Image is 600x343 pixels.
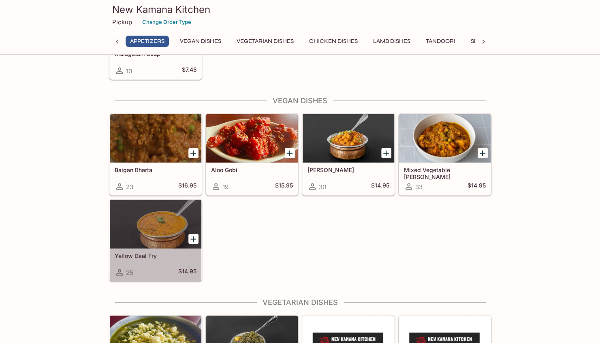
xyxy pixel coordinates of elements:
h5: Baigan Bharta [115,166,196,173]
h5: $14.95 [178,267,196,277]
h5: [PERSON_NAME] [307,166,389,173]
button: Vegetarian Dishes [232,36,298,47]
a: Baigan Bharta23$16.95 [109,113,202,195]
span: 30 [319,183,326,190]
div: Aloo Gobi [206,114,298,162]
h3: New Kamana Kitchen [112,3,488,16]
a: Yellow Daal Fry25$14.95 [109,199,202,281]
h5: $16.95 [178,181,196,191]
div: Chana Masala [303,114,394,162]
h5: Mixed Vegetable [PERSON_NAME] [404,166,486,179]
span: 19 [222,183,228,190]
h4: Vegan Dishes [109,96,491,105]
h5: $15.95 [275,181,293,191]
button: Add Mixed Vegetable Curry [478,148,488,158]
span: 10 [126,67,132,75]
button: Change Order Type [139,16,195,28]
button: Lamb Dishes [369,36,415,47]
h5: Yellow Daal Fry [115,252,196,259]
button: Chicken Dishes [305,36,362,47]
button: Add Chana Masala [381,148,391,158]
div: Baigan Bharta [110,114,201,162]
div: Mixed Vegetable Curry [399,114,491,162]
span: 33 [415,183,423,190]
button: Seafood Dishes [466,36,524,47]
h4: Vegetarian Dishes [109,298,491,307]
p: Pickup [112,18,132,26]
a: Mixed Vegetable [PERSON_NAME]33$14.95 [399,113,491,195]
button: Vegan Dishes [175,36,226,47]
a: Aloo Gobi19$15.95 [206,113,298,195]
h5: $14.95 [371,181,389,191]
button: Appetizers [126,36,169,47]
span: 25 [126,268,133,276]
button: Add Aloo Gobi [285,148,295,158]
button: Tandoori [421,36,460,47]
h5: Aloo Gobi [211,166,293,173]
a: [PERSON_NAME]30$14.95 [302,113,395,195]
span: 23 [126,183,133,190]
h5: $7.45 [182,66,196,75]
button: Add Yellow Daal Fry [188,234,199,244]
div: Yellow Daal Fry [110,200,201,248]
button: Add Baigan Bharta [188,148,199,158]
h5: $14.95 [468,181,486,191]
